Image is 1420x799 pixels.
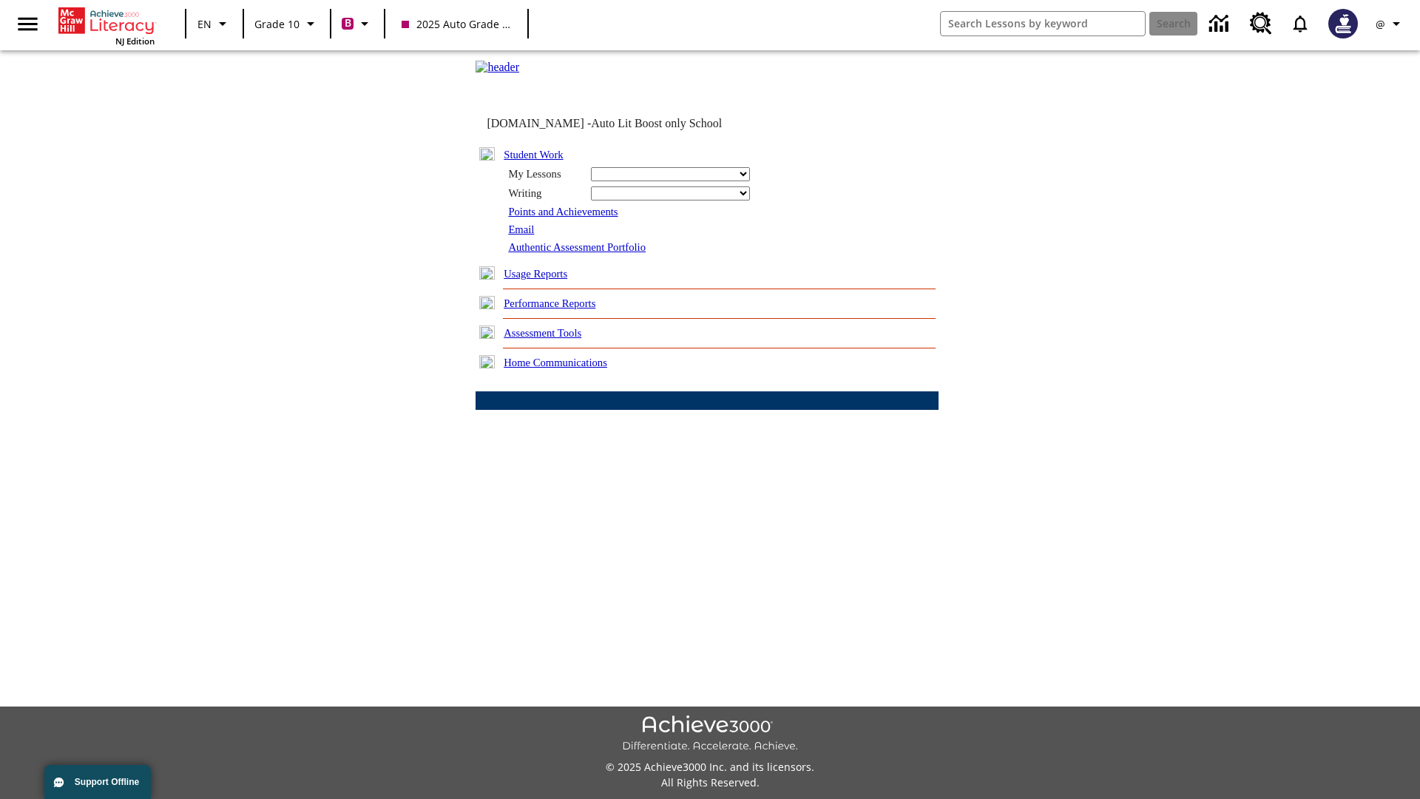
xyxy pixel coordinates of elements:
[941,12,1145,36] input: search field
[254,16,300,32] span: Grade 10
[1200,4,1241,44] a: Data Center
[504,268,567,280] a: Usage Reports
[479,296,495,309] img: plus.gif
[1241,4,1281,44] a: Resource Center, Will open in new tab
[345,14,351,33] span: B
[504,327,581,339] a: Assessment Tools
[479,326,495,339] img: plus.gif
[336,10,379,37] button: Boost Class color is violet red. Change class color
[115,36,155,47] span: NJ Edition
[479,266,495,280] img: plus.gif
[508,168,582,181] div: My Lessons
[504,297,595,309] a: Performance Reports
[504,357,607,368] a: Home Communications
[197,16,212,32] span: EN
[1328,9,1358,38] img: Avatar
[508,206,618,218] a: Points and Achievements
[487,117,759,130] td: [DOMAIN_NAME] -
[508,223,534,235] a: Email
[504,149,563,161] a: Student Work
[476,61,519,74] img: header
[1367,10,1414,37] button: Profile/Settings
[479,147,495,161] img: minus.gif
[508,241,646,253] a: Authentic Assessment Portfolio
[248,10,325,37] button: Grade: Grade 10, Select a grade
[1319,4,1367,43] button: Select a new avatar
[1281,4,1319,43] a: Notifications
[591,117,722,129] nobr: Auto Lit Boost only School
[75,777,139,787] span: Support Offline
[58,4,155,47] div: Home
[508,187,582,200] div: Writing
[6,2,50,46] button: Open side menu
[479,355,495,368] img: plus.gif
[622,715,798,753] img: Achieve3000 Differentiate Accelerate Achieve
[44,765,151,799] button: Support Offline
[402,16,511,32] span: 2025 Auto Grade 10
[1376,16,1385,32] span: @
[191,10,238,37] button: Language: EN, Select a language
